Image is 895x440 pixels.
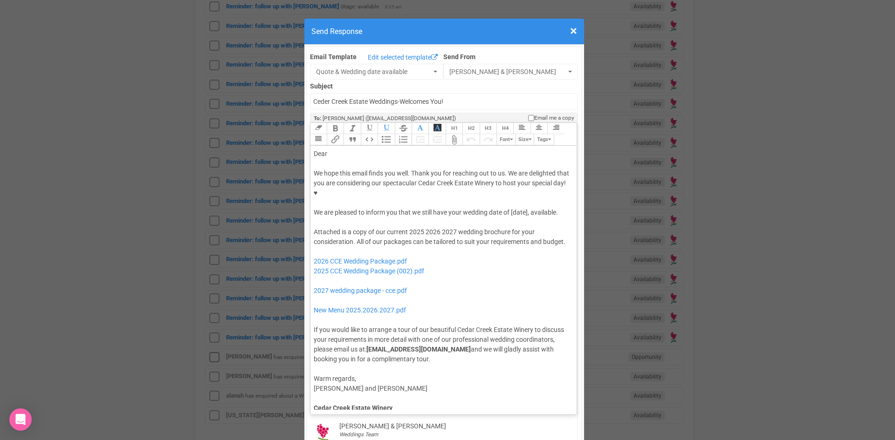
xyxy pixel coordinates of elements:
div: Dear [314,149,571,159]
button: Font Background [428,123,445,134]
button: Underline Colour [378,123,394,134]
button: Underline [361,123,378,134]
label: Send From [443,50,578,61]
div: Attached is a copy of our current 2025 2026 2027 wedding brochure for your consideration. All of ... [314,227,571,364]
button: Clear Formatting at cursor [310,123,327,134]
a: Edit selected template [365,52,440,64]
button: Attach Files [446,134,462,145]
button: Numbers [395,134,412,145]
button: Align Justified [310,134,327,145]
strong: Cedar Creek Estate Winery [314,404,392,412]
button: Bold [327,123,344,134]
button: Increase Level [428,134,445,145]
button: Font [496,134,515,145]
div: We hope this email finds you well. Thank you for reaching out to us. We are delighted that you ar... [314,169,571,217]
span: Quote & Wedding date available [316,67,431,76]
span: × [570,23,577,39]
strong: [EMAIL_ADDRESS][DOMAIN_NAME] [366,345,471,353]
span: H1 [451,125,458,131]
button: Align Right [547,123,564,134]
button: Heading 3 [480,123,496,134]
button: Heading 1 [446,123,462,134]
button: Align Center [530,123,547,134]
button: Code [361,134,378,145]
div: [PERSON_NAME] & [PERSON_NAME] [339,421,446,431]
button: Link [327,134,344,145]
span: H2 [468,125,475,131]
button: Tags [534,134,554,145]
span: H3 [485,125,491,131]
button: Align Left [513,123,530,134]
span: H4 [502,125,509,131]
span: [PERSON_NAME] ([EMAIL_ADDRESS][DOMAIN_NAME]) [323,115,456,122]
button: Decrease Level [412,134,428,145]
button: Strikethrough [395,123,412,134]
span: Email me a copy [534,114,574,122]
button: Quote [344,134,360,145]
button: Italic [344,123,360,134]
i: Weddings Team [339,431,378,438]
button: Undo [462,134,479,145]
h4: Send Response [311,26,577,37]
button: Heading 2 [462,123,479,134]
div: Open Intercom Messenger [9,408,32,431]
button: Heading 4 [496,123,513,134]
button: Bullets [378,134,394,145]
a: New Menu 2025.2026.2027.pdf [314,306,406,314]
button: Redo [480,134,496,145]
strong: To: [314,115,321,122]
label: Subject [310,80,578,91]
button: Font Colour [412,123,428,134]
button: Size [515,134,534,145]
span: [PERSON_NAME] & [PERSON_NAME] [449,67,566,76]
a: 2025 CCE Wedding Package (002).pdf [314,267,424,275]
a: 2027 wedding package - cce.pdf [314,287,407,294]
a: 2026 CCE Wedding Package.pdf [314,257,407,265]
label: Email Template [310,52,357,61]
